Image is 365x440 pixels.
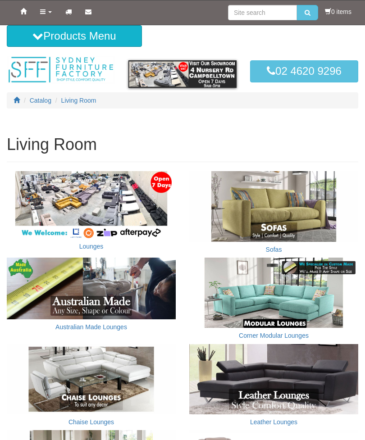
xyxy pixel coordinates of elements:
[68,418,114,426] a: Chaise Lounges
[189,344,358,414] img: Leather Lounges
[189,258,358,328] img: Corner Modular Lounges
[7,136,358,154] h1: Living Room
[266,246,282,253] a: Sofas
[7,258,176,319] img: Australian Made Lounges
[7,25,142,47] button: Products Menu
[189,171,358,241] img: Sofas
[7,344,176,414] img: Chaise Lounges
[7,56,115,84] img: Sydney Furniture Factory
[228,5,297,20] input: Site search
[30,97,51,104] a: Catalog
[128,60,237,87] img: showroom.gif
[55,323,127,331] a: Australian Made Lounges
[250,418,297,426] a: Leather Lounges
[325,7,351,16] li: 0 items
[250,60,358,82] a: 02 4620 9296
[239,332,309,339] a: Corner Modular Lounges
[7,171,176,238] img: Lounges
[61,97,96,104] a: Living Room
[79,243,104,250] a: Lounges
